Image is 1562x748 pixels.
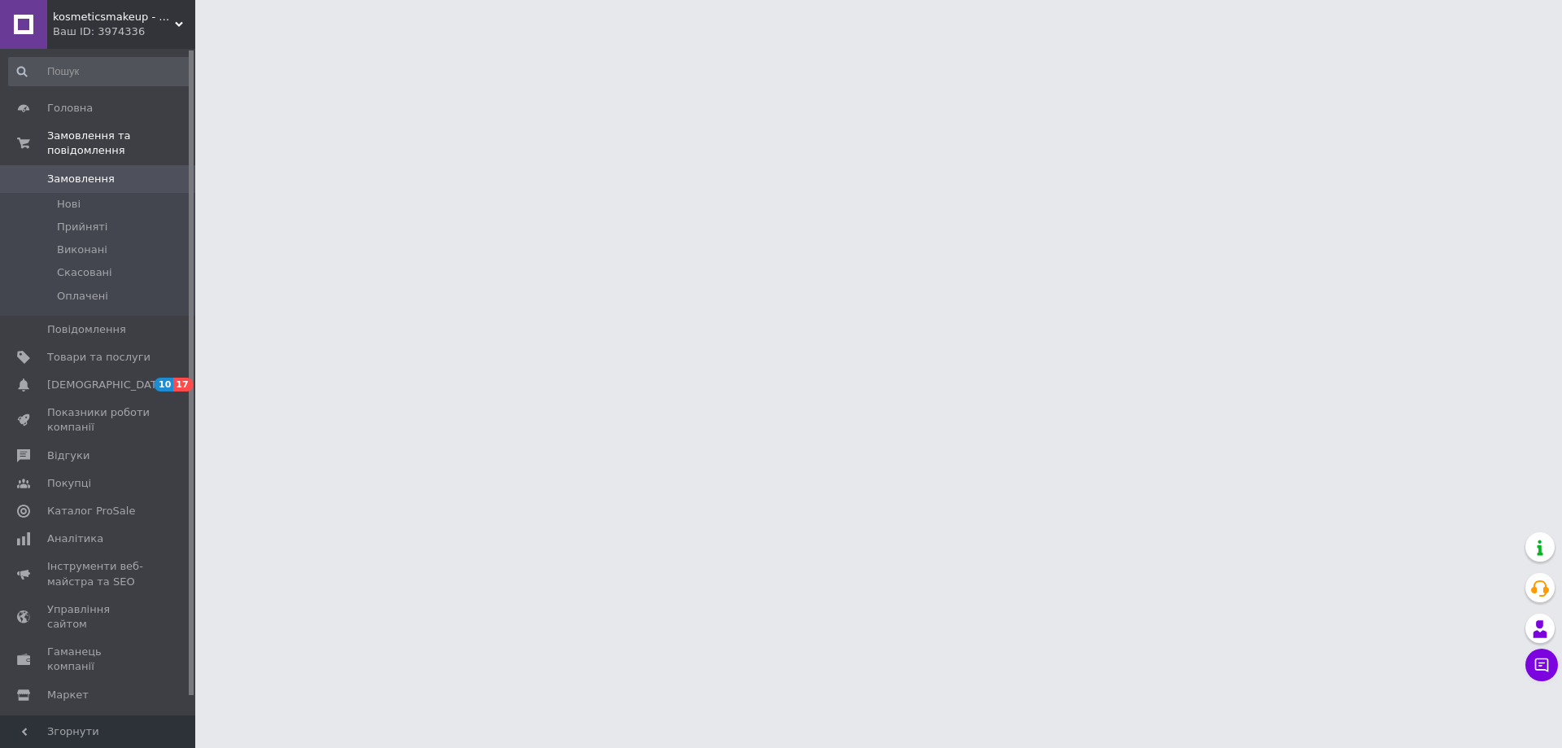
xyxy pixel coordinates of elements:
[57,289,108,304] span: Оплачені
[47,101,93,116] span: Головна
[47,350,151,365] span: Товари та послуги
[47,559,151,588] span: Інструменти веб-майстра та SEO
[47,688,89,702] span: Маркет
[47,476,91,491] span: Покупці
[155,378,173,391] span: 10
[57,243,107,257] span: Виконані
[47,504,135,518] span: Каталог ProSale
[47,322,126,337] span: Повідомлення
[53,10,175,24] span: kosmeticsmakeup - оригінальні засоби за приємними цінами
[173,378,192,391] span: 17
[47,602,151,632] span: Управління сайтом
[47,531,103,546] span: Аналітика
[1525,649,1558,681] button: Чат з покупцем
[47,129,195,158] span: Замовлення та повідомлення
[47,172,115,186] span: Замовлення
[57,197,81,212] span: Нові
[47,448,89,463] span: Відгуки
[47,405,151,435] span: Показники роботи компанії
[57,265,112,280] span: Скасовані
[53,24,195,39] div: Ваш ID: 3974336
[47,645,151,674] span: Гаманець компанії
[8,57,192,86] input: Пошук
[47,378,168,392] span: [DEMOGRAPHIC_DATA]
[57,220,107,234] span: Прийняті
